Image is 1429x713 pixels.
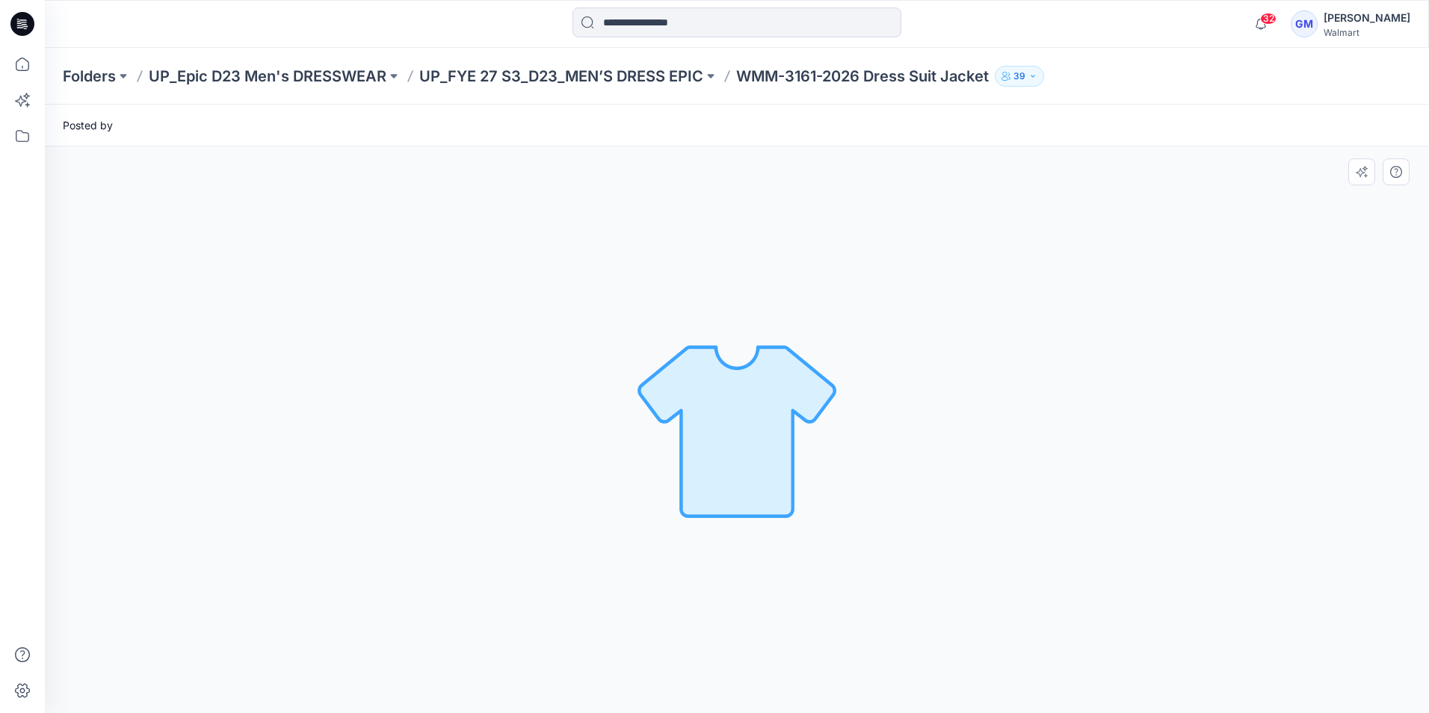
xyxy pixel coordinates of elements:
[1291,10,1318,37] div: GM
[63,66,116,87] a: Folders
[1260,13,1277,25] span: 32
[632,325,842,534] img: No Outline
[419,66,703,87] a: UP_FYE 27 S3_D23_MEN’S DRESS EPIC
[736,66,989,87] p: WMM-3161-2026 Dress Suit Jacket
[149,66,386,87] a: UP_Epic D23 Men's DRESSWEAR
[1324,9,1410,27] div: [PERSON_NAME]
[995,66,1044,87] button: 39
[1324,27,1410,38] div: Walmart
[1013,68,1025,84] p: 39
[63,117,113,133] span: Posted by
